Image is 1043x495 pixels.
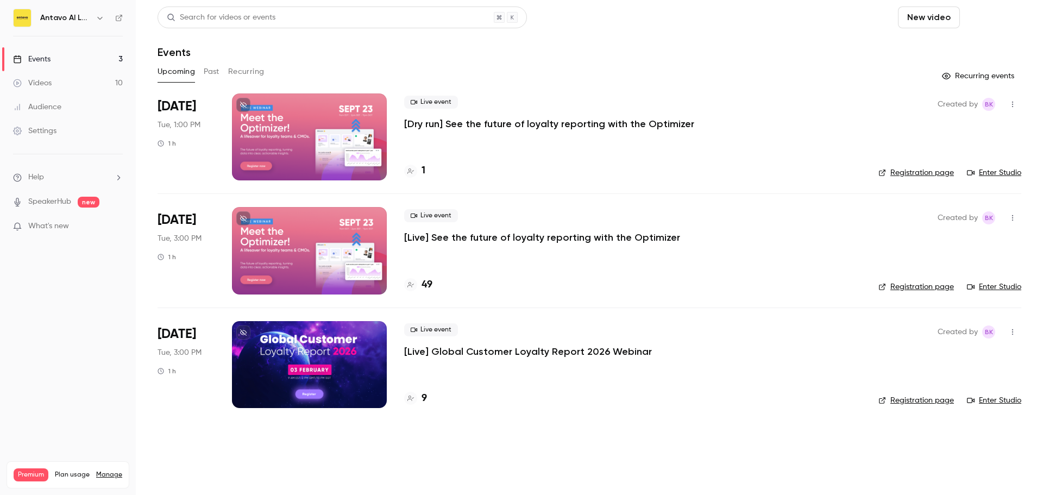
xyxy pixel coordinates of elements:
[158,233,202,244] span: Tue, 3:00 PM
[14,9,31,27] img: Antavo AI Loyalty Cloud
[404,345,652,358] a: [Live] Global Customer Loyalty Report 2026 Webinar
[96,471,122,479] a: Manage
[967,167,1021,178] a: Enter Studio
[878,167,954,178] a: Registration page
[967,281,1021,292] a: Enter Studio
[158,63,195,80] button: Upcoming
[878,281,954,292] a: Registration page
[878,395,954,406] a: Registration page
[898,7,960,28] button: New video
[938,325,978,339] span: Created by
[982,98,995,111] span: Barbara Kekes Szabo
[40,12,91,23] h6: Antavo AI Loyalty Cloud
[13,78,52,89] div: Videos
[404,391,427,406] a: 9
[938,211,978,224] span: Created by
[158,120,200,130] span: Tue, 1:00 PM
[55,471,90,479] span: Plan usage
[967,395,1021,406] a: Enter Studio
[985,325,993,339] span: BK
[937,67,1021,85] button: Recurring events
[158,46,191,59] h1: Events
[404,209,458,222] span: Live event
[78,197,99,208] span: new
[158,207,215,294] div: Sep 23 Tue, 3:00 PM (Europe/Budapest)
[985,211,993,224] span: BK
[158,253,176,261] div: 1 h
[422,391,427,406] h4: 9
[13,54,51,65] div: Events
[422,278,432,292] h4: 49
[158,211,196,229] span: [DATE]
[964,7,1021,28] button: Schedule
[982,211,995,224] span: Barbara Kekes Szabo
[158,321,215,408] div: Feb 3 Tue, 3:00 PM (Europe/Budapest)
[228,63,265,80] button: Recurring
[404,96,458,109] span: Live event
[404,164,425,178] a: 1
[14,468,48,481] span: Premium
[938,98,978,111] span: Created by
[158,325,196,343] span: [DATE]
[204,63,219,80] button: Past
[422,164,425,178] h4: 1
[167,12,275,23] div: Search for videos or events
[28,196,71,208] a: SpeakerHub
[985,98,993,111] span: BK
[13,102,61,112] div: Audience
[404,117,694,130] a: [Dry run] See the future of loyalty reporting with the Optimizer
[158,98,196,115] span: [DATE]
[28,172,44,183] span: Help
[158,93,215,180] div: Sep 16 Tue, 1:00 PM (Europe/Budapest)
[13,126,56,136] div: Settings
[13,172,123,183] li: help-dropdown-opener
[404,231,680,244] a: [Live] See the future of loyalty reporting with the Optimizer
[158,367,176,375] div: 1 h
[28,221,69,232] span: What's new
[982,325,995,339] span: Barbara Kekes Szabo
[404,278,432,292] a: 49
[158,139,176,148] div: 1 h
[404,323,458,336] span: Live event
[110,222,123,231] iframe: Noticeable Trigger
[158,347,202,358] span: Tue, 3:00 PM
